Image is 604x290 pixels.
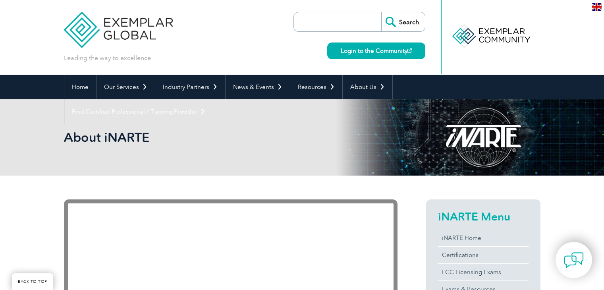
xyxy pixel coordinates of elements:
img: open_square.png [407,48,412,53]
a: Login to the Community [327,43,425,59]
img: en [592,3,602,11]
h2: About iNARTE [64,131,398,144]
a: News & Events [226,75,290,99]
a: BACK TO TOP [12,273,53,290]
p: Leading the way to excellence [64,54,151,62]
input: Search [381,12,425,31]
img: contact-chat.png [564,250,584,270]
a: iNARTE Home [438,230,529,246]
a: Certifications [438,247,529,263]
a: About Us [343,75,392,99]
a: Home [64,75,96,99]
a: FCC Licensing Exams [438,264,529,280]
h2: iNARTE Menu [438,210,529,223]
a: Find Certified Professional / Training Provider [64,99,213,124]
a: Resources [290,75,342,99]
a: Industry Partners [155,75,225,99]
a: Our Services [96,75,155,99]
